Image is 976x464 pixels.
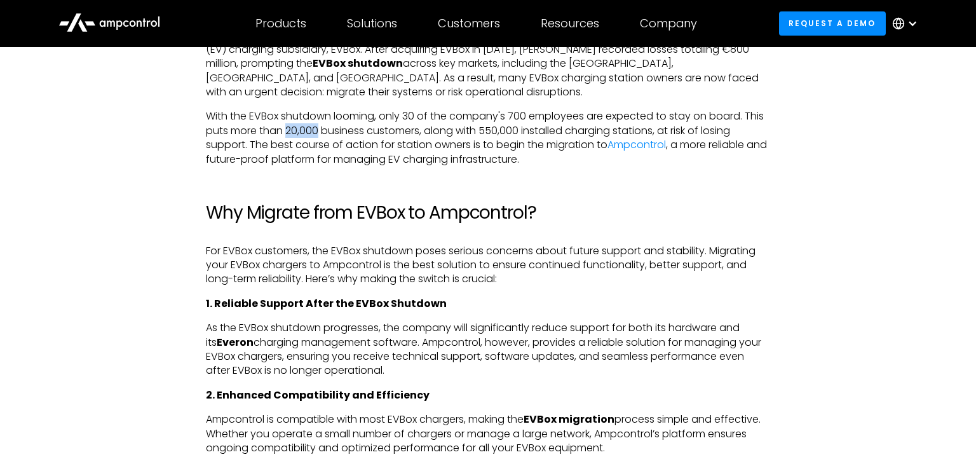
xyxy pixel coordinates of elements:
[438,17,500,31] div: Customers
[347,17,397,31] div: Solutions
[779,11,886,35] a: Request a demo
[255,17,306,31] div: Products
[206,28,770,99] p: In a major development, French energy giant Engie has announced the complete liquidation of its e...
[206,202,770,224] h2: Why Migrate from EVBox to Ampcontrol?
[313,56,403,71] strong: EVBox shutdown
[524,412,614,426] strong: EVBox migration
[206,296,447,311] strong: 1. Reliable Support After the EVBox Shutdown
[541,17,599,31] div: Resources
[206,413,770,455] p: Ampcontrol is compatible with most EVBox chargers, making the process simple and effective. Wheth...
[206,388,430,402] strong: 2. Enhanced Compatibility and Efficiency
[607,137,666,152] a: Ampcontrol
[217,335,254,350] strong: Everon
[640,17,697,31] div: Company
[206,244,770,287] p: For EVBox customers, the EVBox shutdown poses serious concerns about future support and stability...
[206,321,770,378] p: As the EVBox shutdown progresses, the company will significantly reduce support for both its hard...
[206,109,770,167] p: With the EVBox shutdown looming, only 30 of the company's 700 employees are expected to stay on b...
